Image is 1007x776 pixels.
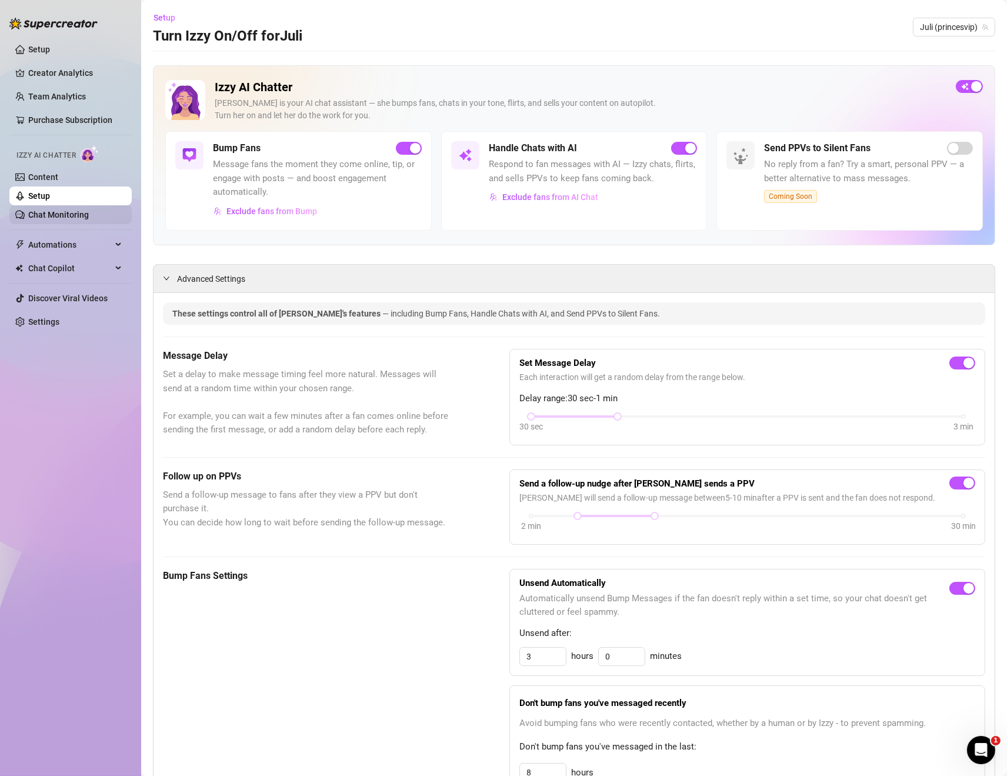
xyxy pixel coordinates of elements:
span: Juli (princesvip) [920,18,988,36]
div: 3 min [953,420,973,433]
h2: Izzy AI Chatter [215,80,946,95]
span: Izzy AI Chatter [16,150,76,161]
h5: Bump Fans Settings [163,569,451,583]
span: expanded [163,275,170,282]
span: These settings control all of [PERSON_NAME]'s features [172,309,382,318]
span: No reply from a fan? Try a smart, personal PPV — a better alternative to mass messages. [764,158,973,185]
span: Chat Copilot [28,259,112,278]
img: svg%3e [489,193,498,201]
img: svg%3e [182,148,196,162]
a: Team Analytics [28,92,86,101]
a: Purchase Subscription [28,115,112,125]
span: Automatically unsend Bump Messages if the fan doesn't reply within a set time, so your chat doesn... [519,592,949,620]
span: Exclude fans from Bump [226,207,317,216]
a: Content [28,172,58,182]
img: svg%3e [458,148,472,162]
a: Setup [28,191,50,201]
img: svg%3e [214,207,222,215]
span: Delay range: 30 sec - 1 min [519,392,975,406]
span: Exclude fans from AI Chat [502,192,598,202]
img: AI Chatter [81,145,99,162]
span: Set a delay to make message timing feel more natural. Messages will send at a random time within ... [163,368,451,437]
img: logo-BBDzfeDw.svg [9,18,98,29]
div: 30 sec [519,420,543,433]
img: silent-fans-ppv-o-N6Mmdf.svg [733,148,752,166]
h3: Turn Izzy On/Off for Juli [153,27,302,46]
strong: Send a follow-up nudge after [PERSON_NAME] sends a PPV [519,478,755,489]
span: Avoid bumping fans who were recently contacted, whether by a human or by Izzy - to prevent spamming. [519,717,975,731]
button: Exclude fans from Bump [213,202,318,221]
button: Setup [153,8,185,27]
iframe: Intercom live chat [967,736,995,764]
span: team [982,24,989,31]
span: Automations [28,235,112,254]
div: expanded [163,272,177,285]
img: Chat Copilot [15,264,23,272]
span: [PERSON_NAME] will send a follow-up message between 5 - 10 min after a PPV is sent and the fan do... [519,491,975,504]
h5: Message Delay [163,349,451,363]
img: Izzy AI Chatter [165,80,205,120]
strong: Unsend Automatically [519,578,606,588]
span: minutes [650,650,682,664]
button: Exclude fans from AI Chat [489,188,599,207]
a: Creator Analytics [28,64,122,82]
a: Chat Monitoring [28,210,89,219]
div: 2 min [521,519,541,532]
span: Unsend after: [519,627,975,641]
span: — including Bump Fans, Handle Chats with AI, and Send PPVs to Silent Fans. [382,309,660,318]
span: Each interaction will get a random delay from the range below. [519,371,975,384]
span: hours [571,650,593,664]
span: thunderbolt [15,240,25,249]
span: Respond to fan messages with AI — Izzy chats, flirts, and sells PPVs to keep fans coming back. [489,158,698,185]
h5: Bump Fans [213,141,261,155]
div: 30 min [951,519,976,532]
span: Send a follow-up message to fans after they view a PPV but don't purchase it. You can decide how ... [163,488,451,530]
strong: Set Message Delay [519,358,596,368]
span: Coming Soon [764,190,817,203]
h5: Handle Chats with AI [489,141,577,155]
h5: Follow up on PPVs [163,469,451,484]
div: [PERSON_NAME] is your AI chat assistant — she bumps fans, chats in your tone, flirts, and sells y... [215,97,946,122]
a: Discover Viral Videos [28,294,108,303]
span: Don't bump fans you've messaged in the last: [519,740,975,754]
span: Message fans the moment they come online, tip, or engage with posts — and boost engagement automa... [213,158,422,199]
span: 1 [991,736,1001,745]
span: Advanced Settings [177,272,245,285]
a: Setup [28,45,50,54]
a: Settings [28,317,59,327]
h5: Send PPVs to Silent Fans [764,141,871,155]
strong: Don't bump fans you've messaged recently [519,698,686,708]
span: Setup [154,13,175,22]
